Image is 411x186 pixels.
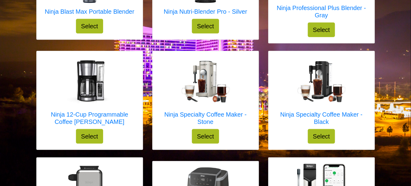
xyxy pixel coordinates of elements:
[181,61,230,102] img: Ninja Specialty Coffee Maker - Stone
[159,111,253,125] h5: Ninja Specialty Coffee Maker - Stone
[192,19,219,33] button: Select
[192,129,219,144] button: Select
[297,61,346,103] img: Ninja Specialty Coffee Maker - Black
[45,8,134,15] h5: Ninja Blast Max Portable Blender
[275,111,369,125] h5: Ninja Specialty Coffee Maker - Black
[308,129,335,144] button: Select
[76,129,103,144] button: Select
[76,19,103,33] button: Select
[65,57,114,106] img: Ninja 12-Cup Programmable Coffee Brewer
[43,111,137,125] h5: Ninja 12-Cup Programmable Coffee [PERSON_NAME]
[275,4,369,19] h5: Ninja Professional Plus Blender - Gray
[275,57,369,129] a: Ninja Specialty Coffee Maker - Black Ninja Specialty Coffee Maker - Black
[43,57,137,129] a: Ninja 12-Cup Programmable Coffee Brewer Ninja 12-Cup Programmable Coffee [PERSON_NAME]
[159,57,253,129] a: Ninja Specialty Coffee Maker - Stone Ninja Specialty Coffee Maker - Stone
[308,23,335,37] button: Select
[164,8,247,15] h5: Ninja Nutri-Blender Pro - Silver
